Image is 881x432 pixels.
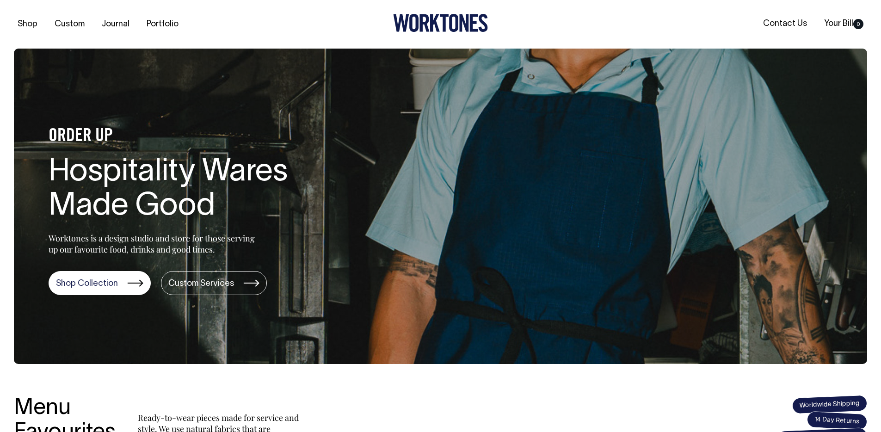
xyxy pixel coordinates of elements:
[807,411,868,431] span: 14 Day Returns
[161,271,267,295] a: Custom Services
[49,155,345,225] h1: Hospitality Wares Made Good
[98,17,133,32] a: Journal
[51,17,88,32] a: Custom
[49,233,259,255] p: Worktones is a design studio and store for those serving up our favourite food, drinks and good t...
[759,16,811,31] a: Contact Us
[49,127,345,146] h4: ORDER UP
[820,16,867,31] a: Your Bill0
[853,19,863,29] span: 0
[14,17,41,32] a: Shop
[49,271,151,295] a: Shop Collection
[143,17,182,32] a: Portfolio
[792,395,867,414] span: Worldwide Shipping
